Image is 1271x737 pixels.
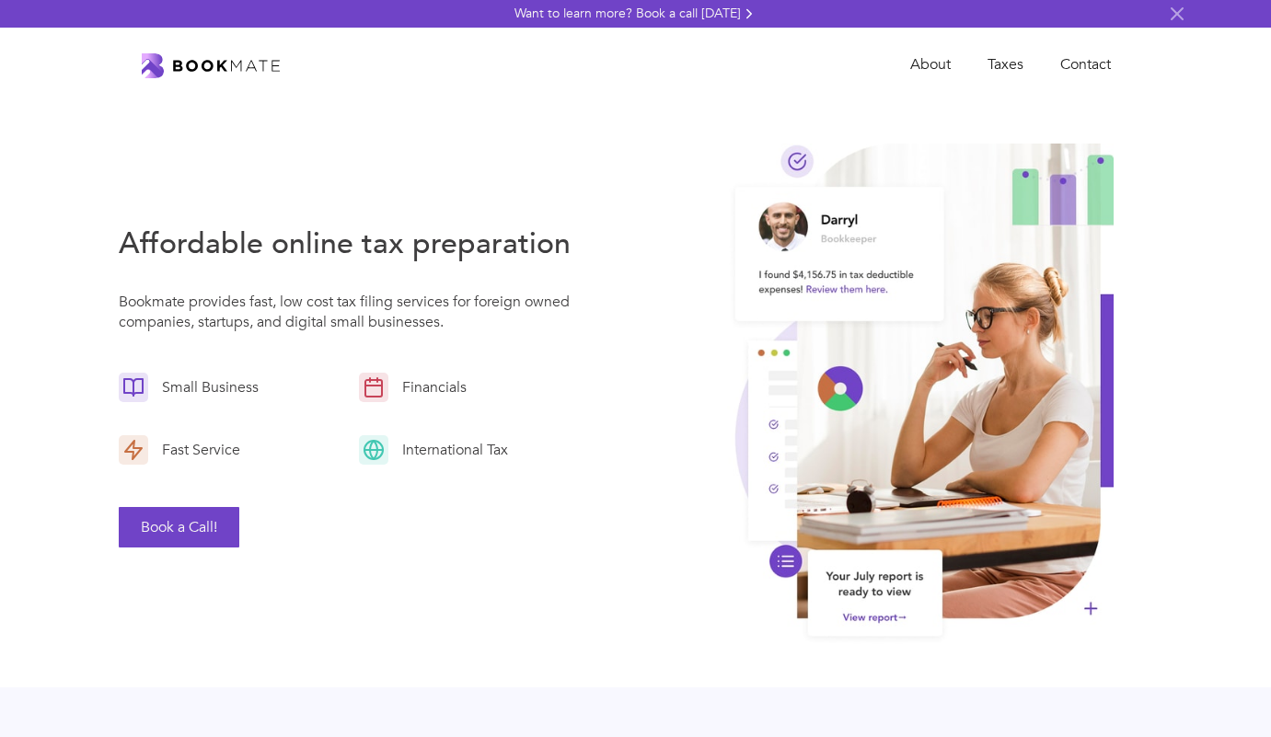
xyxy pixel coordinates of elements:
[388,440,513,460] div: International Tax
[388,377,471,397] div: Financials
[142,52,280,79] a: home
[514,5,757,23] a: Want to learn more? Book a call [DATE]
[119,292,584,341] p: Bookmate provides fast, low cost tax filing services for foreign owned companies, startups, and d...
[1042,46,1129,84] a: Contact
[119,224,584,264] h3: Affordable online tax preparation
[119,507,239,547] button: Book a Call!
[514,5,741,23] div: Want to learn more? Book a call [DATE]
[148,377,263,397] div: Small Business
[969,46,1042,84] a: Taxes
[148,440,245,460] div: Fast Service
[892,46,969,84] a: About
